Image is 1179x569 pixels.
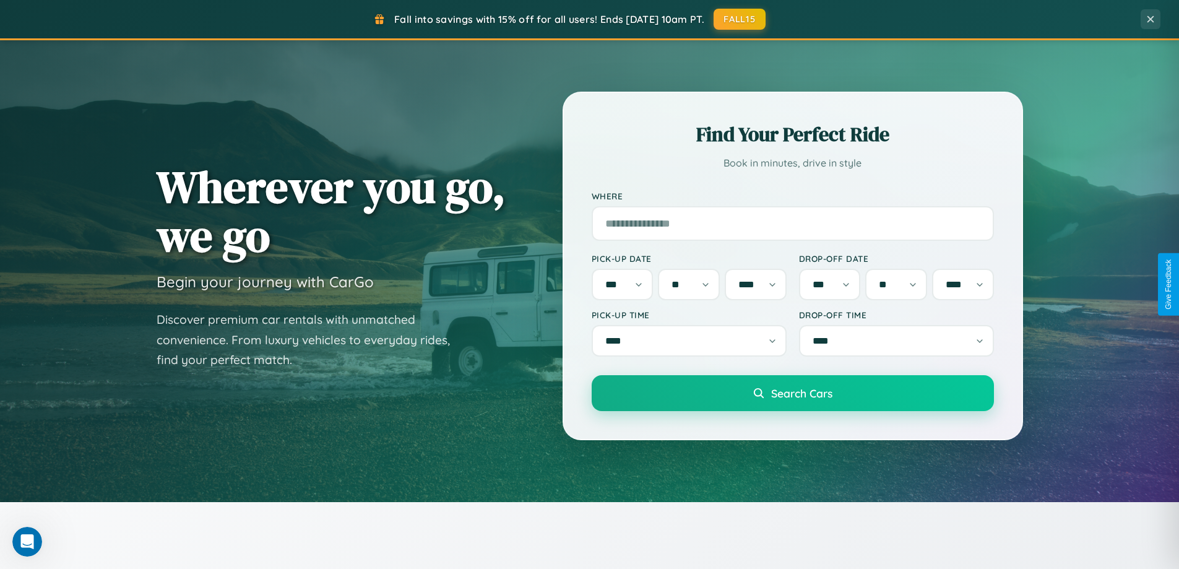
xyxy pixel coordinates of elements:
[12,527,42,557] iframe: Intercom live chat
[394,13,704,25] span: Fall into savings with 15% off for all users! Ends [DATE] 10am PT.
[714,9,766,30] button: FALL15
[592,310,787,320] label: Pick-up Time
[799,310,994,320] label: Drop-off Time
[1164,259,1173,310] div: Give Feedback
[157,310,466,370] p: Discover premium car rentals with unmatched convenience. From luxury vehicles to everyday rides, ...
[799,253,994,264] label: Drop-off Date
[592,375,994,411] button: Search Cars
[592,253,787,264] label: Pick-up Date
[592,154,994,172] p: Book in minutes, drive in style
[157,272,374,291] h3: Begin your journey with CarGo
[592,191,994,201] label: Where
[771,386,832,400] span: Search Cars
[157,162,506,260] h1: Wherever you go, we go
[592,121,994,148] h2: Find Your Perfect Ride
